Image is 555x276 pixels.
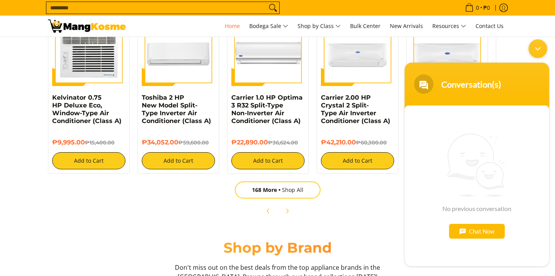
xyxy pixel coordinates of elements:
button: Add to Cart [321,152,394,169]
img: Toshiba 2 HP New Model Split-Type Inverter Air Conditioner (Class A) [142,13,215,86]
a: Carrier 2.00 HP Crystal 2 Split-Type Air Inverter Conditioner (Class A) [321,94,390,125]
a: Kelvinator 0.75 HP Deluxe Eco, Window-Type Air Conditioner (Class A) [52,94,122,125]
del: ₱15,400.00 [85,139,115,146]
h6: ₱22,890.00 [231,139,305,146]
span: Shop by Class [298,21,341,31]
iframe: SalesIQ Chatwindow [401,35,553,270]
a: Bodega Sale [245,16,292,37]
button: Add to Cart [231,152,305,169]
button: Previous [260,202,277,220]
h6: ₱34,052.00 [142,139,215,146]
span: Home [225,22,240,30]
a: Bulk Center [346,16,384,37]
a: Carrier 1.0 HP Optima 3 R32 Split-Type Non-Inverter Air Conditioner (Class A) [231,94,303,125]
span: Bodega Sale [249,21,288,31]
img: Carrier 2.00 HP Crystal 2 Split-Type Air Inverter Conditioner (Class A) [321,13,394,86]
nav: Main Menu [134,16,507,37]
del: ₱36,624.00 [268,139,298,146]
div: Air Conditioners [48,5,507,220]
span: 168 More [252,186,282,193]
button: Search [267,2,279,14]
del: ₱60,300.00 [356,139,387,146]
button: Add to Cart [52,152,125,169]
img: Carrier 1.0 HP Optima 3 R32 Split-Type Non-Inverter Air Conditioner (Class A) [231,13,305,86]
a: New Arrivals [386,16,427,37]
span: 0 [475,5,480,11]
a: Toshiba 2 HP New Model Split-Type Inverter Air Conditioner (Class A) [142,94,211,125]
a: Shop by Class [294,16,345,37]
button: Add to Cart [142,152,215,169]
button: Next [278,202,296,220]
span: Contact Us [476,22,504,30]
img: Mang Kosme: Your Home Appliances Warehouse Sale Partner! [48,19,126,33]
a: Resources [428,16,470,37]
a: Contact Us [472,16,507,37]
span: Bulk Center [350,22,381,30]
span: • [463,4,492,12]
span: Resources [432,21,466,31]
img: Kelvinator 0.75 HP Deluxe Eco, Window-Type Air Conditioner (Class A) [52,13,125,86]
a: Home [221,16,244,37]
h6: ₱9,995.00 [52,139,125,146]
h2: Shop by Brand [48,239,507,257]
span: New Arrivals [390,22,423,30]
span: ₱0 [482,5,491,11]
del: ₱59,600.00 [178,139,209,146]
a: 168 MoreShop All [235,181,321,199]
h6: ₱42,210.00 [321,139,394,146]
